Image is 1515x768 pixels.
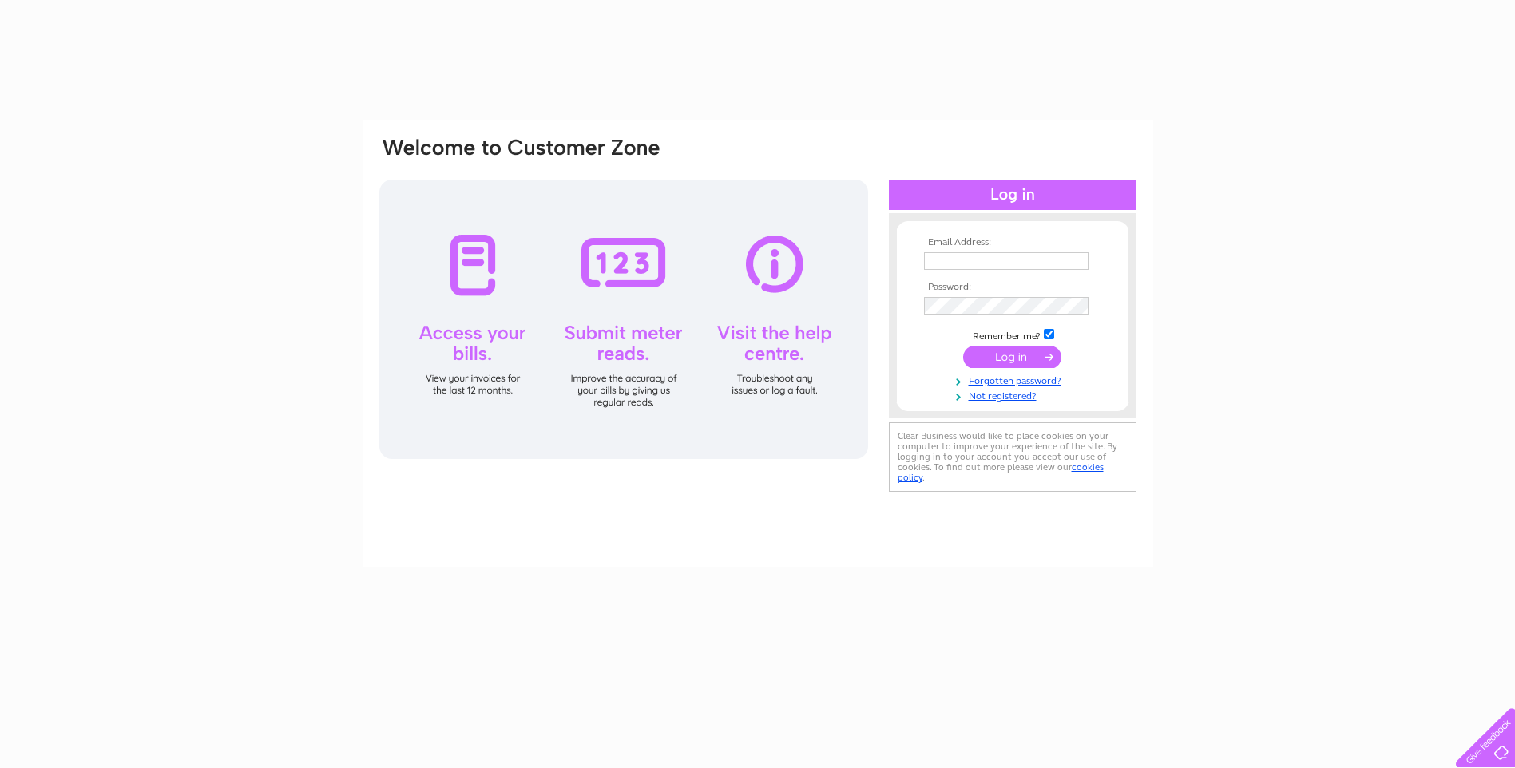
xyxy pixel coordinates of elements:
[889,422,1136,492] div: Clear Business would like to place cookies on your computer to improve your experience of the sit...
[963,346,1061,368] input: Submit
[920,237,1105,248] th: Email Address:
[898,461,1104,483] a: cookies policy
[924,372,1105,387] a: Forgotten password?
[924,387,1105,402] a: Not registered?
[920,282,1105,293] th: Password:
[920,327,1105,342] td: Remember me?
